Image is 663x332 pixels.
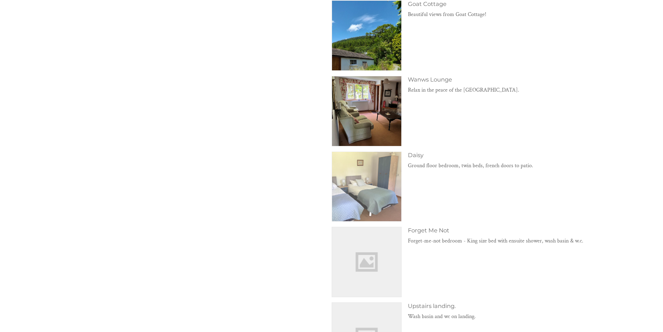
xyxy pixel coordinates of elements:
img: Daisy [332,152,402,222]
h3: Goat Cottage [408,0,637,7]
p: Relax in the peace of the [GEOGRAPHIC_DATA]. [408,86,637,94]
h3: Wanws Lounge [408,76,637,83]
img: Wanws Lounge [332,76,402,146]
p: Forget-me-not bedroom - King size bed with ensuite shower, wash basin & w.c. [408,237,637,245]
img: Goat Cottage [332,1,402,70]
p: Ground floor bedroom, twin beds, french doors to patio. [408,162,637,169]
p: Beautiful views from Goat Cottage! [408,11,637,18]
p: Wash basin and wc on landing. [408,313,637,320]
img: Forget Me Not [332,227,402,297]
h3: Daisy [408,152,637,159]
h3: Upstairs landing. [408,302,637,309]
h3: Forget Me Not [408,227,637,234]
